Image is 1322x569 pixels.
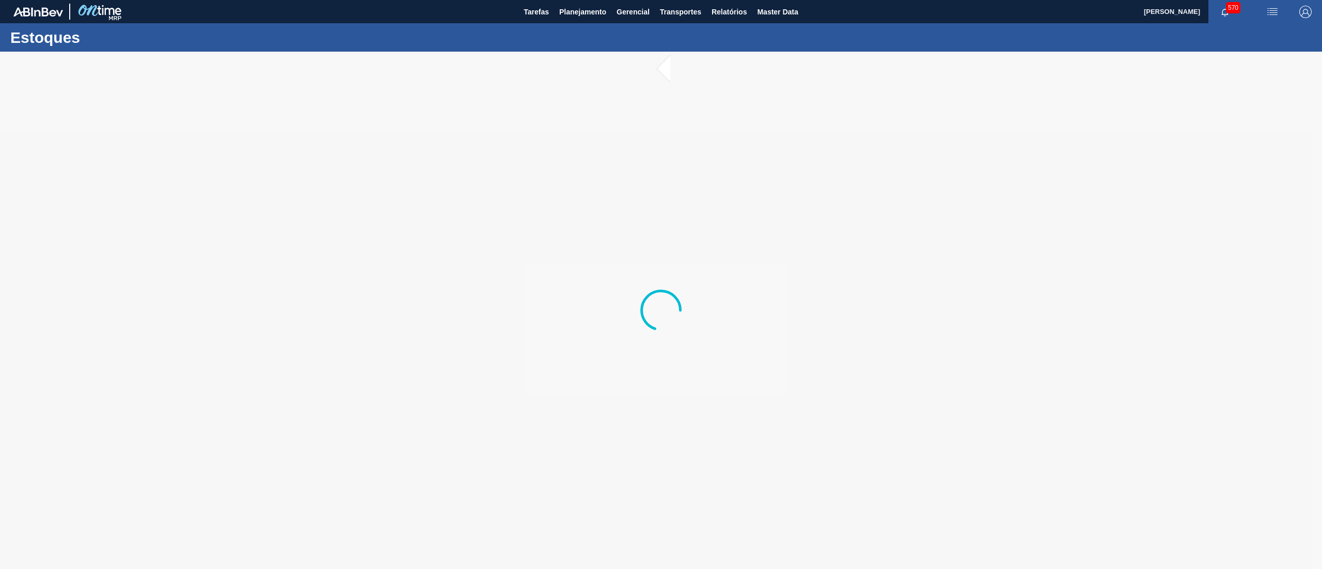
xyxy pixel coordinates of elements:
span: Gerencial [617,6,650,18]
span: Transportes [660,6,701,18]
span: Tarefas [524,6,549,18]
img: TNhmsLtSVTkK8tSr43FrP2fwEKptu5GPRR3wAAAABJRU5ErkJggg== [13,7,63,17]
span: Planejamento [559,6,606,18]
span: Master Data [757,6,798,18]
h1: Estoques [10,31,194,43]
span: 570 [1226,2,1240,13]
span: Relatórios [712,6,747,18]
button: Notificações [1208,5,1241,19]
img: Logout [1299,6,1312,18]
img: userActions [1266,6,1279,18]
